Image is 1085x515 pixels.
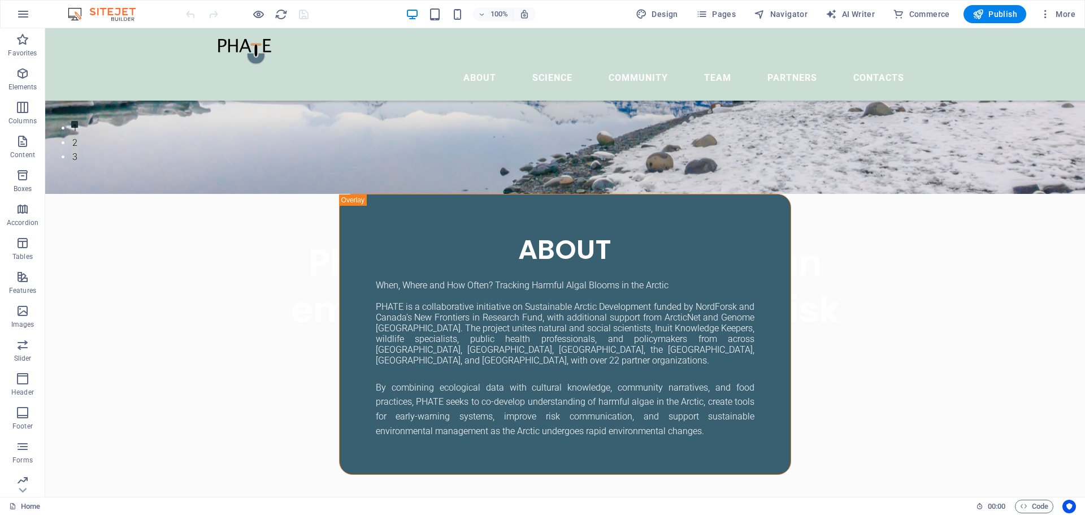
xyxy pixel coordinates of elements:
span: Design [636,8,678,20]
span: Publish [973,8,1017,20]
button: 1 [26,93,33,99]
p: Footer [12,422,33,431]
button: Code [1015,500,1053,513]
button: 2 [26,107,33,114]
p: Slider [14,354,32,363]
img: Editor Logo [65,7,150,21]
span: Commerce [893,8,950,20]
span: Navigator [754,8,808,20]
p: Features [9,286,36,295]
button: 3 [26,122,33,128]
button: AI Writer [821,5,879,23]
button: 100% [473,7,513,21]
p: Favorites [8,49,37,58]
p: Header [11,388,34,397]
span: Pages [696,8,736,20]
span: : [996,502,997,510]
p: Tables [12,252,33,261]
div: Design (Ctrl+Alt+Y) [631,5,683,23]
p: Columns [8,116,37,125]
button: Design [631,5,683,23]
button: Usercentrics [1062,500,1076,513]
h6: 100% [490,7,508,21]
i: Reload page [275,8,288,21]
button: More [1035,5,1080,23]
button: Navigator [749,5,812,23]
span: AI Writer [826,8,875,20]
p: Images [11,320,34,329]
button: Pages [692,5,740,23]
span: More [1040,8,1075,20]
p: Content [10,150,35,159]
button: Publish [964,5,1026,23]
button: Click here to leave preview mode and continue editing [251,7,265,21]
p: Elements [8,83,37,92]
button: reload [274,7,288,21]
span: Code [1020,500,1048,513]
i: On resize automatically adjust zoom level to fit chosen device. [519,9,530,19]
a: Click to cancel selection. Double-click to open Pages [9,500,40,513]
button: Commerce [888,5,954,23]
p: Boxes [14,184,32,193]
h6: Session time [976,500,1006,513]
p: Accordion [7,218,38,227]
p: Forms [12,456,33,465]
span: 00 00 [988,500,1005,513]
